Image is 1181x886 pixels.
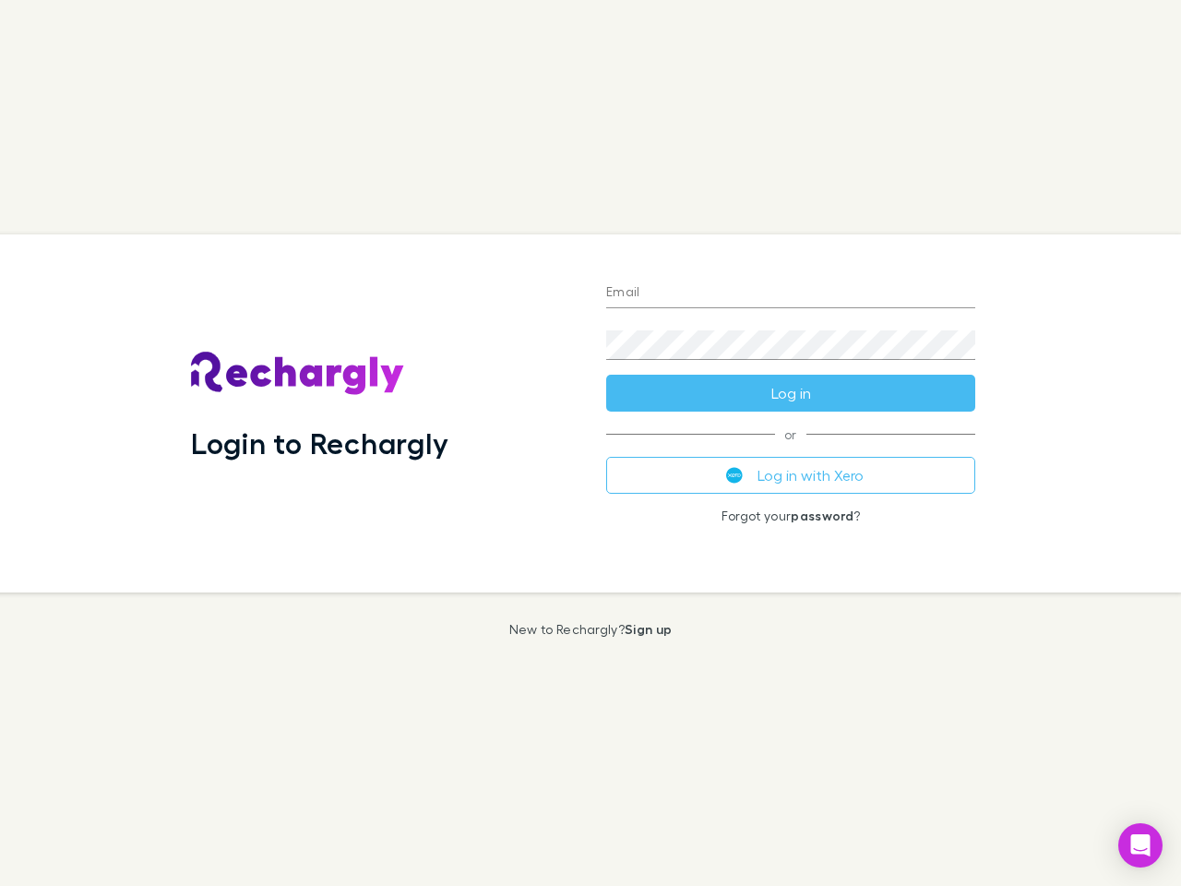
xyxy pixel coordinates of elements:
span: or [606,434,975,435]
p: New to Rechargly? [509,622,673,637]
img: Xero's logo [726,467,743,484]
button: Log in with Xero [606,457,975,494]
a: Sign up [625,621,672,637]
img: Rechargly's Logo [191,352,405,396]
a: password [791,508,853,523]
h1: Login to Rechargly [191,425,448,461]
button: Log in [606,375,975,412]
div: Open Intercom Messenger [1118,823,1163,868]
p: Forgot your ? [606,509,975,523]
